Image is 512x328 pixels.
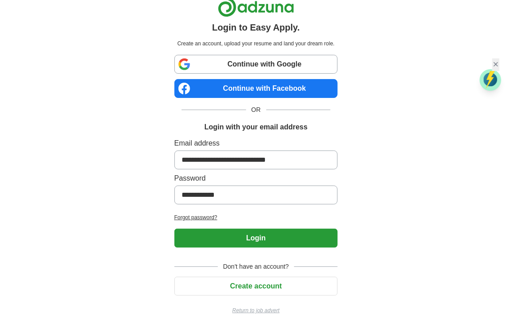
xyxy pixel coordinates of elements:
a: Forgot password? [174,213,338,222]
a: Create account [174,282,338,290]
h1: Login to Easy Apply. [212,21,300,34]
span: Don't have an account? [218,262,295,271]
p: Create an account, upload your resume and land your dream role. [176,40,336,48]
button: Create account [174,277,338,296]
span: OR [246,105,266,115]
a: Return to job advert [174,306,338,315]
label: Password [174,173,338,184]
button: Login [174,229,338,248]
h1: Login with your email address [204,122,308,133]
label: Email address [174,138,338,149]
a: Continue with Google [174,55,338,74]
a: Continue with Facebook [174,79,338,98]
